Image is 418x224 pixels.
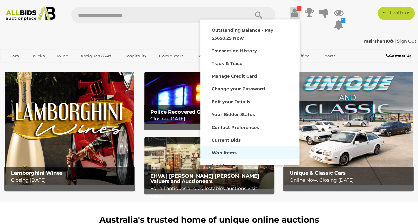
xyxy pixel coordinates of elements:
a: Your Bidder Status [200,107,299,120]
a: Edit your Details [200,95,299,107]
a: ! [290,7,300,19]
p: Online Now, Closing [DATE] [290,176,411,184]
a: Track & Trace [200,56,299,69]
img: EHVA | Evans Hastings Valuers and Auctioneers [144,137,274,189]
strong: Transaction History [212,48,257,53]
a: Lost Items [200,159,299,171]
strong: Won Items [212,150,237,155]
a: Police Recovered Goods Police Recovered Goods Closing [DATE] [144,72,274,124]
a: Won Items [200,146,299,158]
p: Closing [DATE] [150,115,271,123]
img: Police Recovered Goods [144,72,274,124]
a: Sell with us [378,7,415,20]
a: [GEOGRAPHIC_DATA] [5,61,61,72]
b: Unique & Classic Cars [290,170,346,176]
a: Lamborghini Wines Lamborghini Wines Closing [DATE] [5,72,134,185]
img: Lamborghini Wines [5,72,134,185]
strong: Your Bidder Status [212,112,255,117]
a: Contact Preferences [200,120,299,133]
a: Sports [317,51,340,61]
a: Trucks [26,51,49,61]
p: Closing [DATE] [11,176,132,184]
strong: Track & Trace [212,61,242,66]
strong: Yasirshah10 [363,38,394,44]
a: Sign Out [397,38,416,44]
a: Current Bids [200,133,299,146]
i: ! [297,6,301,11]
strong: Outstanding Balance - Pay $3650.25 Now [212,27,273,40]
a: Change your Password [200,82,299,94]
span: | [395,38,396,44]
b: Lamborghini Wines [11,170,62,176]
a: Hospitality [119,51,151,61]
a: Transaction History [200,44,299,56]
strong: Manage Credit Card [212,73,257,79]
a: Household [191,51,223,61]
p: For all antiques and collectables auctions visit: EHVA [150,184,271,201]
i: 1 [341,18,345,23]
a: Outstanding Balance - Pay $3650.25 Now [200,23,299,44]
a: Cars [5,51,23,61]
b: Contact Us [386,53,411,58]
strong: Edit your Details [212,99,250,104]
a: Unique & Classic Cars Unique & Classic Cars Online Now, Closing [DATE] [284,72,413,185]
a: Contact Us [386,52,413,59]
strong: Lost Items [212,163,236,168]
a: Computers [155,51,188,61]
strong: Contact Preferences [212,125,259,130]
a: Yasirshah10 [363,38,395,44]
strong: Change your Password [212,86,265,91]
a: Antiques & Art [76,51,116,61]
b: Police Recovered Goods [150,109,213,115]
strong: Current Bids [212,137,241,143]
button: Search [242,7,275,23]
a: Manage Credit Card [200,69,299,82]
a: EHVA | Evans Hastings Valuers and Auctioneers EHVA | [PERSON_NAME] [PERSON_NAME] Valuers and Auct... [144,137,274,189]
img: Allbids.com.au [3,7,58,21]
a: 1 [334,19,344,31]
a: Office [293,51,314,61]
a: Wine [52,51,72,61]
b: EHVA | [PERSON_NAME] [PERSON_NAME] Valuers and Auctioneers [150,173,259,185]
img: Unique & Classic Cars [284,72,413,185]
